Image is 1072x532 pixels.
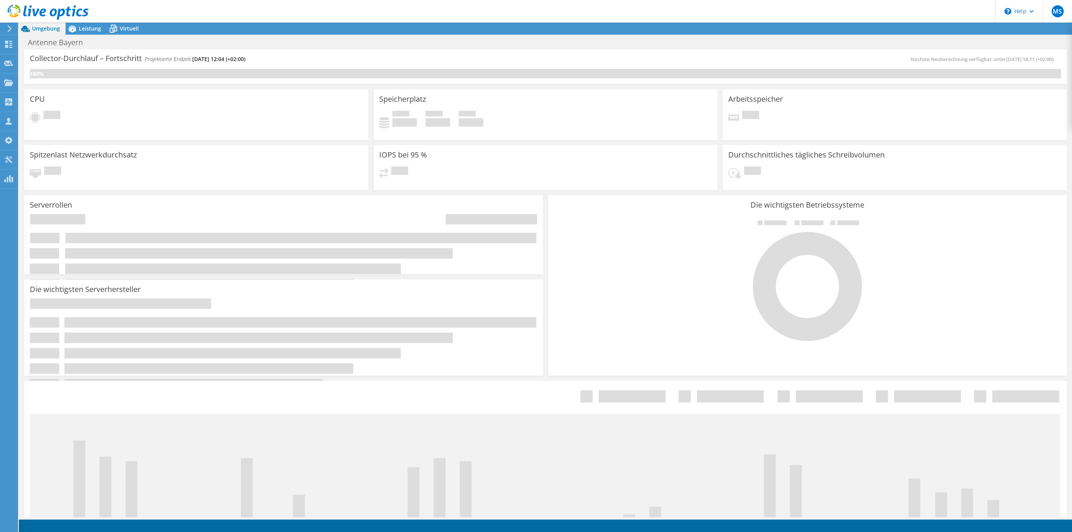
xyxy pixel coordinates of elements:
h4: Projektierte Endzeit: [145,55,245,63]
h3: Die wichtigsten Serverhersteller [30,285,141,294]
h3: IOPS bei 95 % [379,151,427,159]
span: Insgesamt [459,111,476,118]
span: Nächste Neuberechnung verfügbar unter [911,56,1057,63]
span: Virtuell [120,25,139,32]
h3: Serverrollen [30,201,72,209]
h3: Die wichtigsten Betriebssysteme [554,201,1061,209]
svg: \n [1005,8,1011,15]
span: Belegt [392,111,409,118]
h3: Speicherplatz [379,95,426,103]
span: Ausstehend [43,111,60,121]
span: MS [1052,5,1064,17]
h4: 0 GiB [459,118,483,127]
h3: CPU [30,95,45,103]
span: [DATE] 12:04 (+02:00) [192,55,245,63]
h3: Durchschnittliches tägliches Schreibvolumen [728,151,885,159]
h4: 0 GiB [392,118,417,127]
span: Ausstehend [44,167,61,177]
h1: Antenne Bayern [25,38,95,47]
h4: 0 GiB [426,118,450,127]
span: Ausstehend [742,111,759,121]
span: Verfügbar [426,111,443,118]
span: Leistung [79,25,101,32]
span: [DATE] 18:11 (+02:00) [1006,56,1054,63]
span: Ausstehend [391,167,408,177]
span: Ausstehend [744,167,761,177]
h3: Arbeitsspeicher [728,95,783,103]
span: Umgebung [32,25,60,32]
h3: Spitzenlast Netzwerkdurchsatz [30,151,137,159]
